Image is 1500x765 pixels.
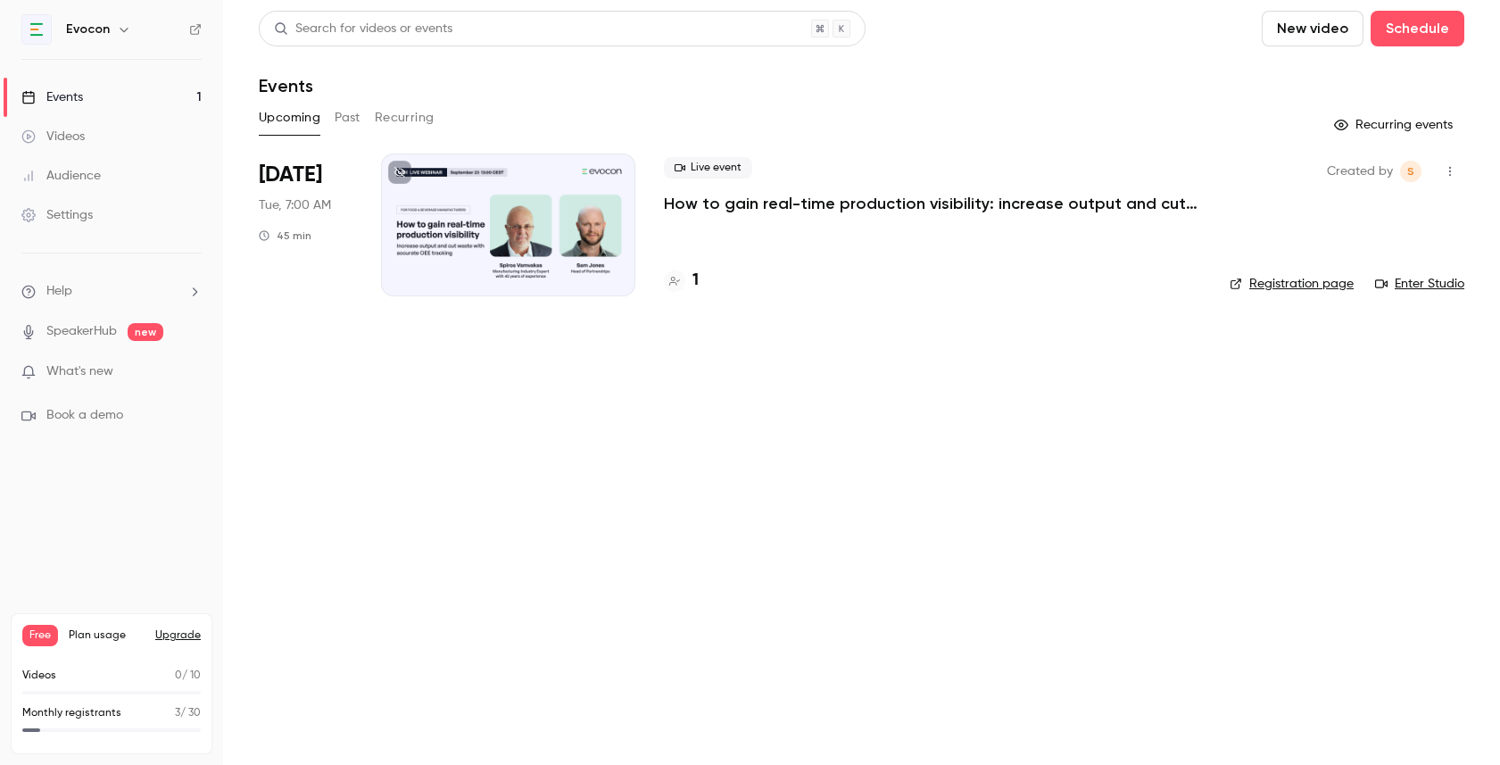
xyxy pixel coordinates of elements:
div: Videos [21,128,85,146]
button: Recurring [375,104,435,132]
p: / 30 [175,705,201,721]
div: Search for videos or events [274,20,452,38]
button: Past [335,104,360,132]
span: Free [22,625,58,646]
span: [DATE] [259,161,322,189]
button: Upcoming [259,104,320,132]
p: Monthly registrants [22,705,121,721]
p: Videos [22,668,56,684]
div: Sep 23 Tue, 2:00 PM (Europe/Tallinn) [259,154,352,296]
span: What's new [46,362,113,381]
a: 1 [664,269,699,293]
h4: 1 [692,269,699,293]
button: New video [1262,11,1363,46]
span: new [128,323,163,341]
span: Created by [1327,161,1393,182]
span: Anna-Liisa Staskevits [1400,161,1421,182]
span: 0 [175,670,182,681]
span: Tue, 7:00 AM [259,196,331,214]
div: Audience [21,167,101,185]
span: S [1407,161,1414,182]
iframe: Noticeable Trigger [180,364,202,380]
p: / 10 [175,668,201,684]
a: Enter Studio [1375,275,1464,293]
div: Settings [21,206,93,224]
li: help-dropdown-opener [21,282,202,301]
h1: Events [259,75,313,96]
div: Events [21,88,83,106]
button: Recurring events [1326,111,1464,139]
button: Upgrade [155,628,201,643]
span: Book a demo [46,406,123,425]
button: Schedule [1371,11,1464,46]
a: Registration page [1230,275,1354,293]
span: Plan usage [69,628,145,643]
img: Evocon [22,15,51,44]
span: Help [46,282,72,301]
a: How to gain real-time production visibility: increase output and cut waste with accurate OEE trac... [664,193,1199,214]
a: SpeakerHub [46,322,117,341]
div: 45 min [259,229,311,243]
h6: Evocon [66,21,110,38]
span: 3 [175,708,180,719]
span: Live event [664,157,752,179]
